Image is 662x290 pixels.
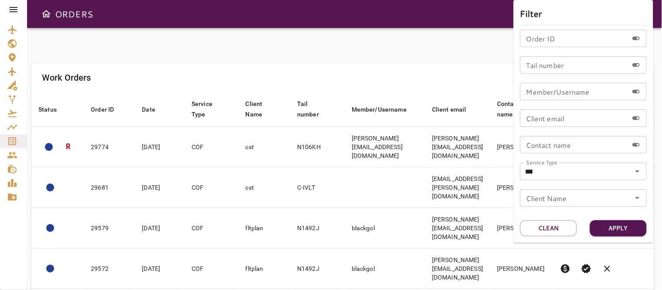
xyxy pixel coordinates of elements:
label: Service Type [526,159,558,166]
button: Clean [520,220,577,236]
h6: Filter [520,7,647,20]
button: Open [631,165,644,177]
button: Apply [590,220,647,236]
button: Open [631,192,644,204]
